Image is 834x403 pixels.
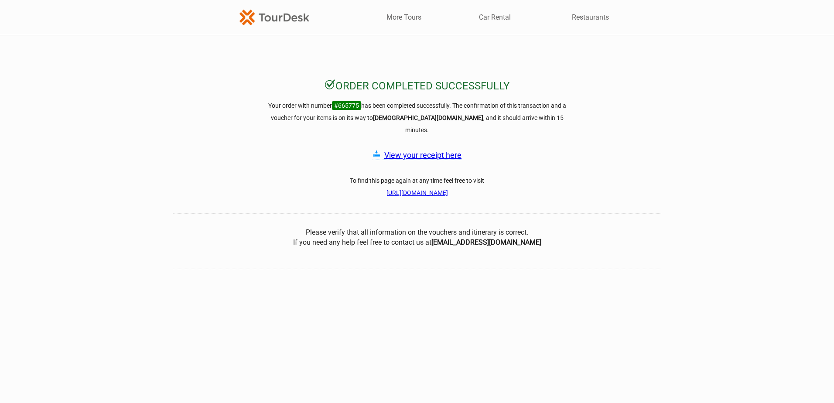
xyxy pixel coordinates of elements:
a: Restaurants [572,13,609,22]
a: [URL][DOMAIN_NAME] [386,189,448,196]
h3: To find this page again at any time feel free to visit [260,174,574,199]
a: Car Rental [479,13,511,22]
img: TourDesk-logo-td-orange-v1.png [239,10,309,25]
strong: [DEMOGRAPHIC_DATA][DOMAIN_NAME] [373,114,483,121]
a: More Tours [386,13,421,22]
center: Please verify that all information on the vouchers and itinerary is correct. If you need any help... [173,228,661,247]
b: [EMAIL_ADDRESS][DOMAIN_NAME] [431,238,541,246]
span: #665775 [332,101,361,110]
a: View your receipt here [384,150,461,160]
h3: Your order with number has been completed successfully. The confirmation of this transaction and ... [260,99,574,136]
